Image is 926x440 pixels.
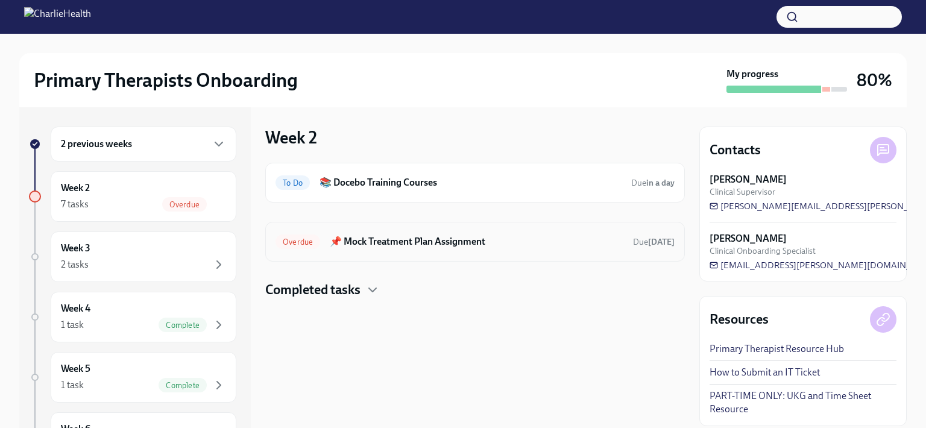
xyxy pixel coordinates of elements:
h4: Completed tasks [265,281,361,299]
span: Due [631,178,675,188]
strong: My progress [726,68,778,81]
a: To Do📚 Docebo Training CoursesDuein a day [276,173,675,192]
h6: 2 previous weeks [61,137,132,151]
strong: [PERSON_NAME] [710,173,787,186]
a: PART-TIME ONLY: UKG and Time Sheet Resource [710,389,896,416]
span: August 23rd, 2025 08:00 [633,236,675,248]
span: Complete [159,321,207,330]
h6: Week 6 [61,423,90,436]
div: 2 tasks [61,258,89,271]
a: Week 32 tasks [29,231,236,282]
div: 2 previous weeks [51,127,236,162]
span: Clinical Onboarding Specialist [710,245,816,257]
a: Primary Therapist Resource Hub [710,342,844,356]
h3: 80% [857,69,892,91]
a: Week 41 taskComplete [29,292,236,342]
h6: Week 4 [61,302,90,315]
a: Overdue📌 Mock Treatment Plan AssignmentDue[DATE] [276,232,675,251]
a: Week 51 taskComplete [29,352,236,403]
a: Week 27 tasksOverdue [29,171,236,222]
h6: 📚 Docebo Training Courses [320,176,622,189]
h2: Primary Therapists Onboarding [34,68,298,92]
h6: 📌 Mock Treatment Plan Assignment [330,235,623,248]
span: Due [633,237,675,247]
h6: Week 3 [61,242,90,255]
div: Completed tasks [265,281,685,299]
h6: Week 2 [61,181,90,195]
img: CharlieHealth [24,7,91,27]
span: August 27th, 2025 08:00 [631,177,675,189]
div: 7 tasks [61,198,89,211]
span: To Do [276,178,310,187]
span: Clinical Supervisor [710,186,775,198]
h4: Resources [710,310,769,328]
strong: in a day [646,178,675,188]
span: Overdue [276,237,320,247]
h4: Contacts [710,141,761,159]
a: How to Submit an IT Ticket [710,366,820,379]
strong: [DATE] [648,237,675,247]
span: Overdue [162,200,207,209]
span: Complete [159,381,207,390]
h3: Week 2 [265,127,317,148]
strong: [PERSON_NAME] [710,232,787,245]
div: 1 task [61,379,84,392]
div: 1 task [61,318,84,332]
h6: Week 5 [61,362,90,376]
